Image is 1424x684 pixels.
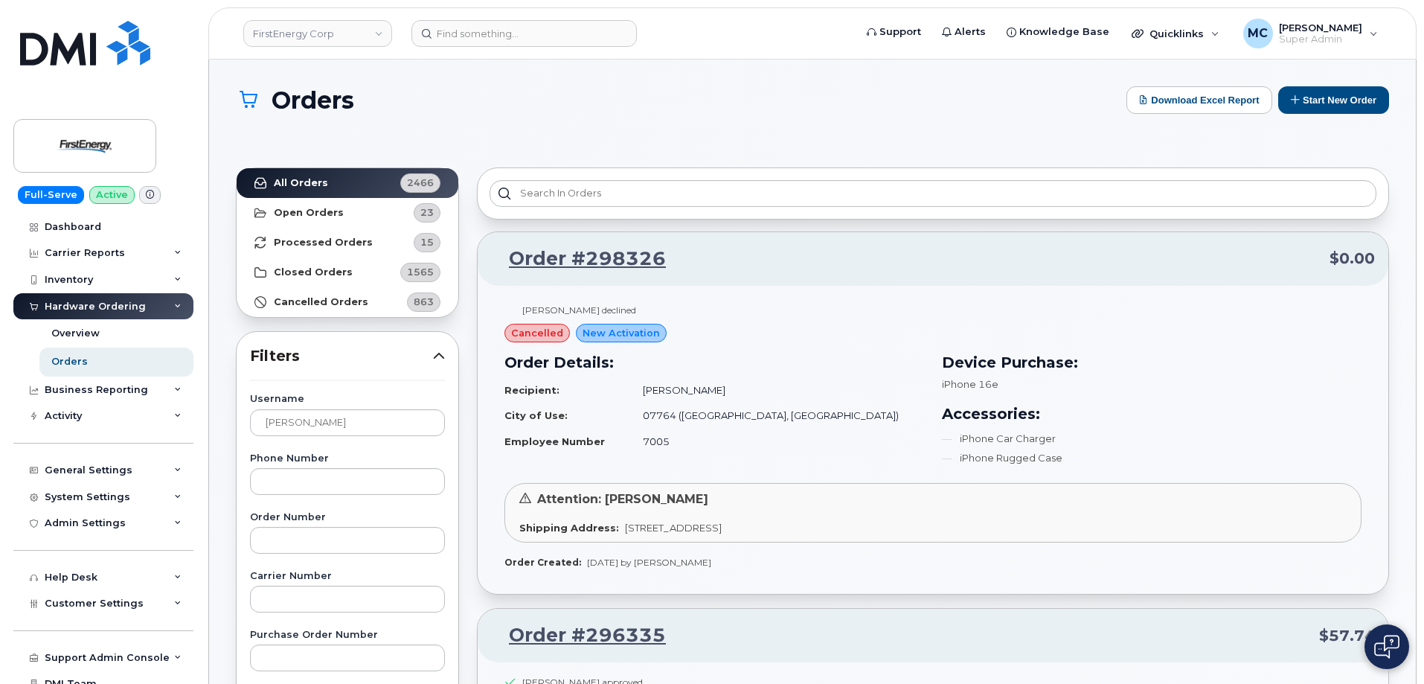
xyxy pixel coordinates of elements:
[519,522,619,534] strong: Shipping Address:
[250,572,445,581] label: Carrier Number
[237,168,458,198] a: All Orders2466
[274,207,344,219] strong: Open Orders
[511,326,563,340] span: cancelled
[250,513,445,522] label: Order Number
[942,403,1362,425] h3: Accessories:
[407,265,434,279] span: 1565
[1319,625,1375,647] span: $57.74
[250,630,445,640] label: Purchase Order Number
[237,287,458,317] a: Cancelled Orders863
[250,454,445,464] label: Phone Number
[504,351,924,374] h3: Order Details:
[942,378,998,390] span: iPhone 16e
[583,326,660,340] span: New Activation
[491,622,666,649] a: Order #296335
[629,403,924,429] td: 07764 ([GEOGRAPHIC_DATA], [GEOGRAPHIC_DATA])
[237,228,458,258] a: Processed Orders15
[420,205,434,220] span: 23
[629,377,924,403] td: [PERSON_NAME]
[1126,86,1272,114] button: Download Excel Report
[504,557,581,568] strong: Order Created:
[490,180,1376,207] input: Search in orders
[625,522,722,534] span: [STREET_ADDRESS]
[1330,248,1375,269] span: $0.00
[420,235,434,249] span: 15
[942,351,1362,374] h3: Device Purchase:
[274,266,353,278] strong: Closed Orders
[491,246,666,272] a: Order #298326
[942,451,1362,465] li: iPhone Rugged Case
[1278,86,1389,114] button: Start New Order
[274,177,328,189] strong: All Orders
[504,435,605,447] strong: Employee Number
[629,429,924,455] td: 7005
[274,237,373,249] strong: Processed Orders
[237,258,458,287] a: Closed Orders1565
[522,304,636,316] div: [PERSON_NAME] declined
[272,87,354,113] span: Orders
[942,432,1362,446] li: iPhone Car Charger
[250,394,445,404] label: Username
[237,198,458,228] a: Open Orders23
[250,345,433,367] span: Filters
[1374,635,1399,659] img: Open chat
[414,295,434,309] span: 863
[274,296,368,308] strong: Cancelled Orders
[537,492,708,506] span: Attention: [PERSON_NAME]
[504,384,559,396] strong: Recipient:
[504,409,568,421] strong: City of Use:
[407,176,434,190] span: 2466
[587,557,711,568] span: [DATE] by [PERSON_NAME]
